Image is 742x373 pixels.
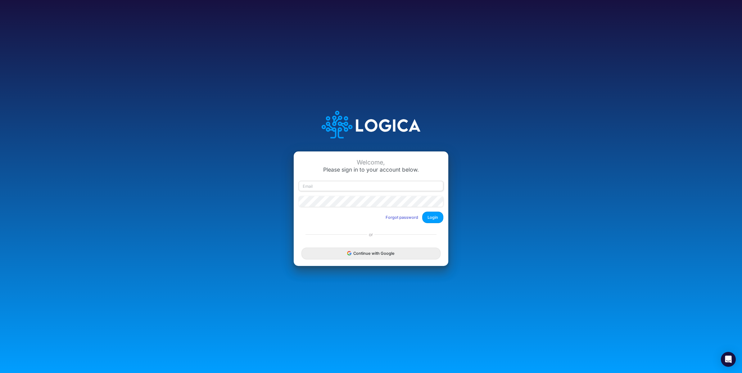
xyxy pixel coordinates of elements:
span: Please sign in to your account below. [323,166,419,173]
button: Login [422,212,443,223]
button: Forgot password [382,212,422,222]
button: Continue with Google [301,248,441,259]
input: Email [299,181,443,191]
div: Welcome, [299,159,443,166]
div: Open Intercom Messenger [721,352,736,367]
